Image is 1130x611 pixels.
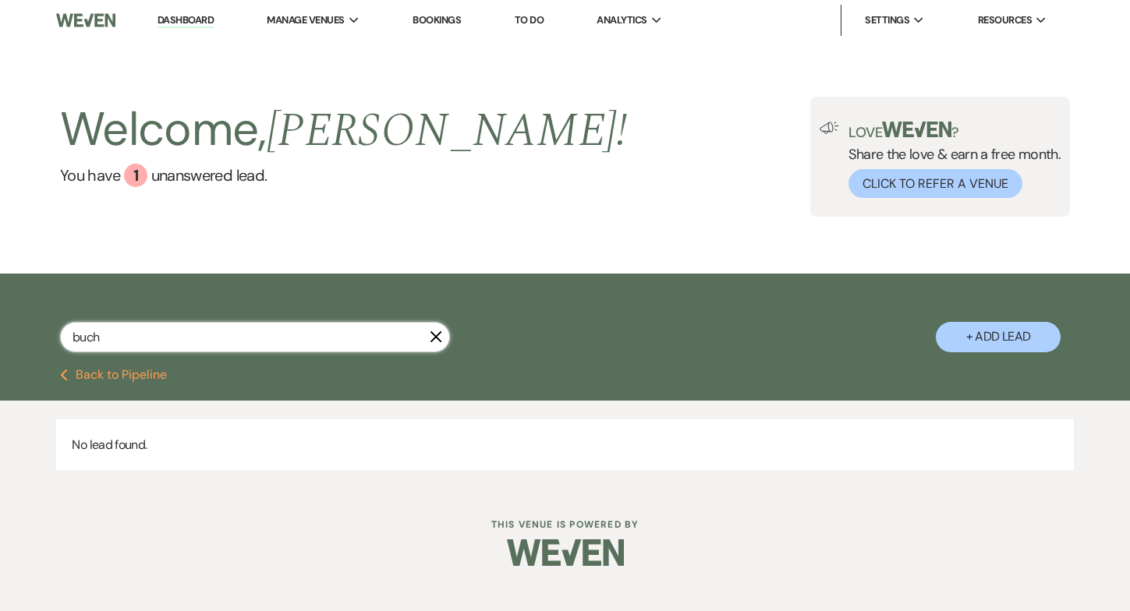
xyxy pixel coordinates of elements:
[124,164,147,187] div: 1
[56,419,1073,471] p: No lead found.
[158,13,214,28] a: Dashboard
[60,97,627,164] h2: Welcome,
[978,12,1032,28] span: Resources
[267,95,627,167] span: [PERSON_NAME] !
[848,169,1022,198] button: Click to Refer a Venue
[60,164,627,187] a: You have 1 unanswered lead.
[865,12,909,28] span: Settings
[267,12,344,28] span: Manage Venues
[839,122,1061,198] div: Share the love & earn a free month.
[60,369,167,381] button: Back to Pipeline
[848,122,1061,140] p: Love ?
[515,13,544,26] a: To Do
[597,12,646,28] span: Analytics
[56,4,115,37] img: Weven Logo
[507,525,624,580] img: Weven Logo
[882,122,951,137] img: weven-logo-green.svg
[60,322,450,352] input: Search by name, event date, email address or phone number
[820,122,839,134] img: loud-speaker-illustration.svg
[413,13,461,26] a: Bookings
[936,322,1061,352] button: + Add Lead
